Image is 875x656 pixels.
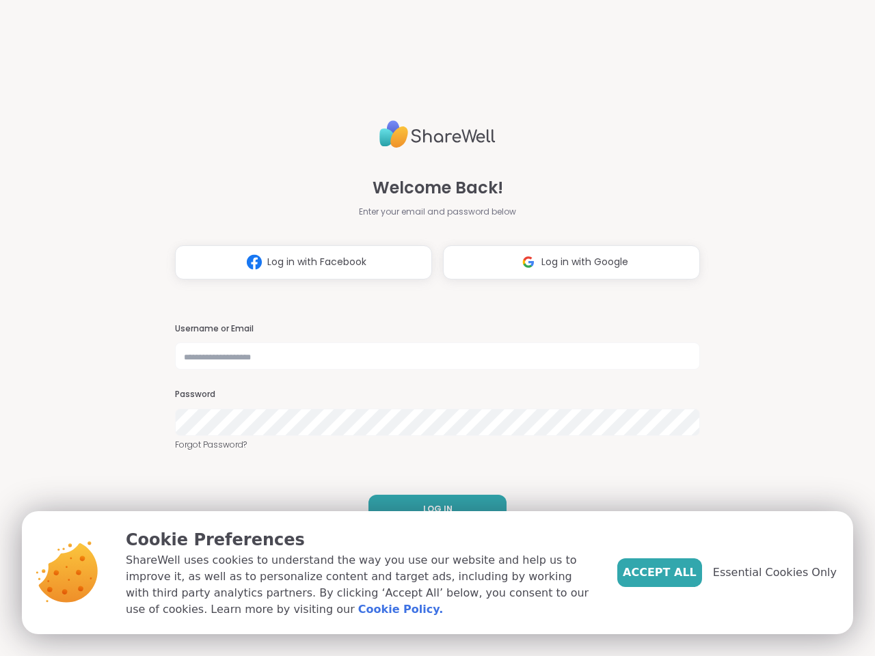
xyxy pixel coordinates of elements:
[713,564,837,581] span: Essential Cookies Only
[267,255,366,269] span: Log in with Facebook
[175,439,700,451] a: Forgot Password?
[241,249,267,275] img: ShareWell Logomark
[373,176,503,200] span: Welcome Back!
[623,564,697,581] span: Accept All
[368,495,507,523] button: LOG IN
[175,389,700,400] h3: Password
[358,601,443,618] a: Cookie Policy.
[126,528,595,552] p: Cookie Preferences
[175,323,700,335] h3: Username or Email
[126,552,595,618] p: ShareWell uses cookies to understand the way you use our website and help us to improve it, as we...
[423,503,453,515] span: LOG IN
[541,255,628,269] span: Log in with Google
[617,558,702,587] button: Accept All
[175,245,432,279] button: Log in with Facebook
[379,115,496,154] img: ShareWell Logo
[443,245,700,279] button: Log in with Google
[359,206,516,218] span: Enter your email and password below
[515,249,541,275] img: ShareWell Logomark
